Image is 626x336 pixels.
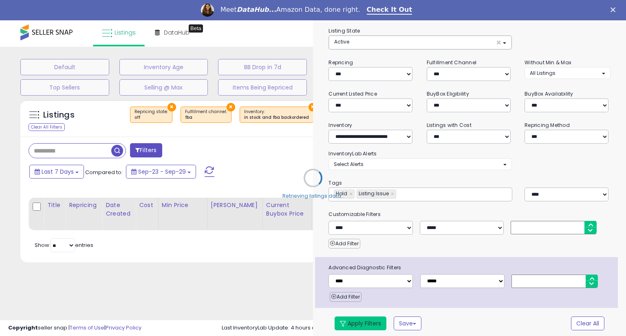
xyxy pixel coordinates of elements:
[427,59,476,66] small: Fulfillment Channel
[394,316,421,330] button: Save
[611,7,619,12] div: Close
[328,90,377,97] small: Current Listed Price
[525,59,571,66] small: Without Min & Max
[334,38,349,45] span: Active
[220,6,360,14] div: Meet Amazon Data, done right.
[328,59,353,66] small: Repricing
[330,292,361,302] button: Add Filter
[335,316,386,330] button: Apply Filters
[496,38,501,47] span: ×
[571,316,604,330] button: Clear All
[367,6,412,15] a: Check It Out
[237,6,276,13] i: DataHub...
[427,90,469,97] small: BuyBox Eligibility
[328,27,360,34] small: Listing State
[282,192,344,199] div: Retrieving listings data..
[329,36,511,49] button: Active ×
[201,4,214,17] img: Profile image for Georgie
[530,70,555,76] span: All Listings
[525,90,573,97] small: BuyBox Availability
[525,67,610,79] button: All Listings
